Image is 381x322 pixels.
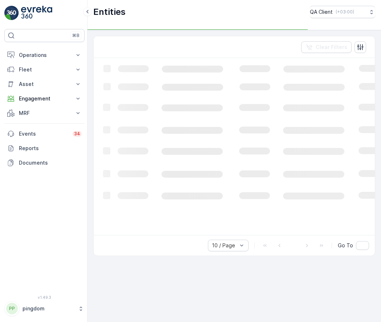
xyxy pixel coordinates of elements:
img: logo_light-DOdMpM7g.png [21,6,52,20]
p: pingdom [22,305,74,312]
p: Asset [19,80,70,88]
p: Fleet [19,66,70,73]
button: Clear Filters [301,41,352,53]
button: Engagement [4,91,85,106]
button: Fleet [4,62,85,77]
a: Reports [4,141,85,156]
img: logo [4,6,19,20]
span: v 1.49.3 [4,295,85,300]
button: Asset [4,77,85,91]
p: MRF [19,110,70,117]
button: PPpingdom [4,301,85,316]
span: Go To [338,242,353,249]
p: Documents [19,159,82,166]
p: Clear Filters [316,44,347,51]
p: ⌘B [72,33,79,38]
p: Entities [93,6,126,18]
p: Engagement [19,95,70,102]
p: ( +03:00 ) [336,9,354,15]
a: Events34 [4,127,85,141]
div: PP [6,303,18,314]
p: Reports [19,145,82,152]
p: Operations [19,51,70,59]
a: Documents [4,156,85,170]
p: 34 [74,131,80,137]
p: Events [19,130,68,137]
button: Operations [4,48,85,62]
button: MRF [4,106,85,120]
button: QA Client(+03:00) [310,6,375,18]
p: QA Client [310,8,333,16]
